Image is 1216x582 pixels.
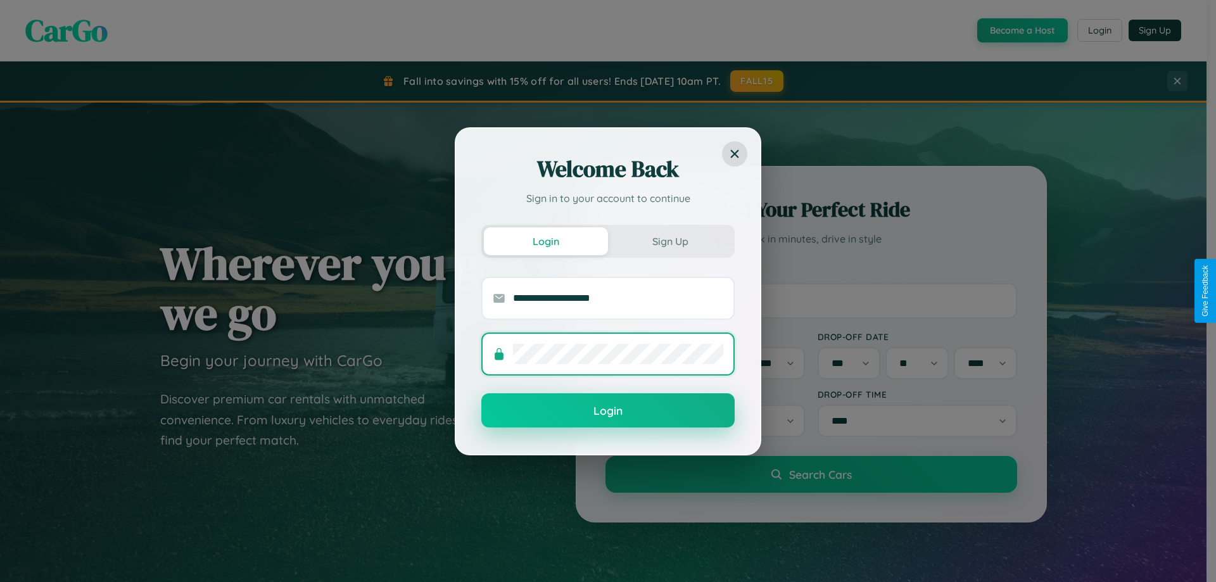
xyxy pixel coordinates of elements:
button: Login [484,227,608,255]
button: Sign Up [608,227,732,255]
h2: Welcome Back [481,154,735,184]
div: Give Feedback [1201,265,1210,317]
button: Login [481,393,735,427]
p: Sign in to your account to continue [481,191,735,206]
